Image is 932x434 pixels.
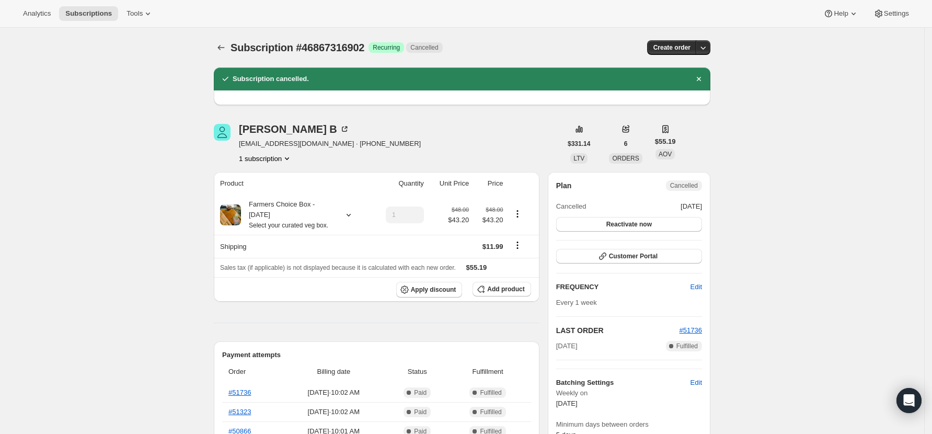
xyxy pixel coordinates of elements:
button: Shipping actions [509,239,526,251]
span: Subscriptions [65,9,112,18]
span: Billing date [284,367,384,377]
th: Shipping [214,235,371,258]
div: Open Intercom Messenger [896,388,922,413]
button: Product actions [509,208,526,220]
span: $43.20 [475,215,503,225]
h6: Batching Settings [556,378,691,388]
span: Tools [126,9,143,18]
span: Add product [487,285,524,293]
a: #51323 [228,408,251,416]
span: Fulfillment [451,367,525,377]
span: ORDERS [612,155,639,162]
span: Edit [691,378,702,388]
button: Customer Portal [556,249,702,264]
span: Edit [691,282,702,292]
span: Cancelled [556,201,586,212]
span: [DATE] [681,201,702,212]
span: [DATE] · 10:02 AM [284,407,384,417]
a: #51736 [228,389,251,396]
span: 6 [624,140,628,148]
span: Fulfilled [480,408,501,416]
h2: LAST ORDER [556,325,680,336]
span: [EMAIL_ADDRESS][DOMAIN_NAME] · [PHONE_NUMBER] [239,139,421,149]
span: Apply discount [411,285,456,294]
span: Recurring [373,43,400,52]
button: 6 [618,136,634,151]
span: LTV [573,155,584,162]
button: Tools [120,6,159,21]
button: Reactivate now [556,217,702,232]
span: $55.19 [655,136,676,147]
small: $48.00 [486,207,503,213]
span: Reactivate now [606,220,652,229]
span: $331.14 [568,140,590,148]
button: Analytics [17,6,57,21]
span: Status [390,367,445,377]
button: Subscriptions [59,6,118,21]
span: Fulfilled [676,342,698,350]
span: $43.20 [448,215,469,225]
span: Cancelled [410,43,438,52]
span: [DATE] [556,399,578,407]
small: $48.00 [452,207,469,213]
button: Edit [684,374,708,391]
button: Apply discount [396,282,463,298]
h2: Plan [556,180,572,191]
span: Help [834,9,848,18]
span: Sales tax (if applicable) is not displayed because it is calculated with each new order. [220,264,456,271]
th: Quantity [371,172,427,195]
h2: Subscription cancelled. [233,74,309,84]
h2: Payment attempts [222,350,531,360]
button: Subscriptions [214,40,228,55]
span: $11.99 [482,243,503,250]
button: #51736 [680,325,702,336]
span: AOV [659,151,672,158]
span: Create order [653,43,691,52]
small: Select your curated veg box. [249,222,328,229]
button: Add product [473,282,531,296]
span: Paid [414,389,427,397]
button: Settings [867,6,915,21]
th: Order [222,360,281,383]
span: Fulfilled [480,389,501,397]
button: Create order [647,40,697,55]
span: [DATE] [556,341,578,351]
th: Product [214,172,371,195]
span: Marieta B [214,124,231,141]
button: Help [817,6,865,21]
button: $331.14 [561,136,596,151]
div: [PERSON_NAME] B [239,124,350,134]
span: Every 1 week [556,299,597,306]
th: Unit Price [427,172,472,195]
span: Analytics [23,9,51,18]
img: product img [220,204,241,225]
span: Minimum days between orders [556,419,702,430]
h2: FREQUENCY [556,282,691,292]
span: $55.19 [466,264,487,271]
a: #51736 [680,326,702,334]
span: Subscription #46867316902 [231,42,364,53]
button: Product actions [239,153,292,164]
button: Edit [684,279,708,295]
span: Customer Portal [609,252,658,260]
span: Cancelled [670,181,698,190]
span: Paid [414,408,427,416]
span: [DATE] · 10:02 AM [284,387,384,398]
span: Weekly on [556,388,702,398]
span: Settings [884,9,909,18]
div: Farmers Choice Box - [DATE] [241,199,335,231]
th: Price [472,172,506,195]
button: Dismiss notification [692,72,706,86]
